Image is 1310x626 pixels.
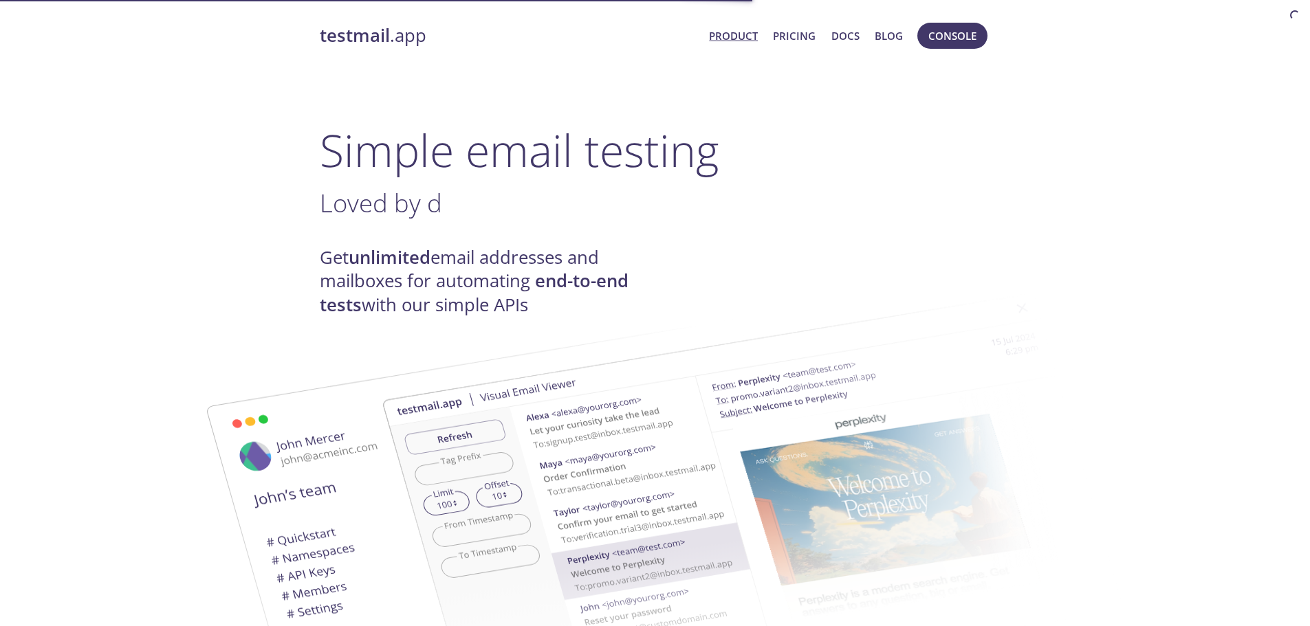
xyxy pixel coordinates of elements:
strong: testmail [320,23,390,47]
a: Pricing [773,27,816,45]
strong: unlimited [349,245,430,269]
a: Product [709,27,758,45]
h1: Simple email testing [320,124,991,177]
span: Loved by d [320,186,442,220]
a: Docs [831,27,860,45]
h4: Get email addresses and mailboxes for automating with our simple APIs [320,246,655,317]
a: testmail.app [320,24,699,47]
button: Console [917,23,987,49]
strong: end-to-end tests [320,269,629,316]
a: Blog [875,27,903,45]
span: Console [928,27,976,45]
